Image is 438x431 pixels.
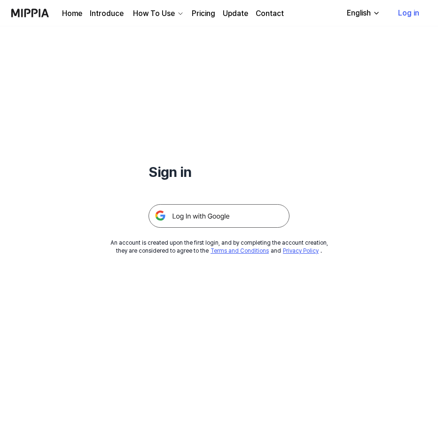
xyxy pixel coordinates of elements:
div: English [345,8,373,19]
a: Introduce [90,8,124,19]
h1: Sign in [149,162,289,182]
img: 구글 로그인 버튼 [149,204,289,228]
button: How To Use [131,8,184,19]
a: Update [223,8,248,19]
a: Contact [256,8,284,19]
a: Terms and Conditions [211,247,269,254]
a: Home [62,8,82,19]
div: An account is created upon the first login, and by completing the account creation, they are cons... [110,239,328,255]
div: How To Use [131,8,177,19]
a: Pricing [192,8,215,19]
a: Privacy Policy [283,247,319,254]
button: English [339,4,386,23]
